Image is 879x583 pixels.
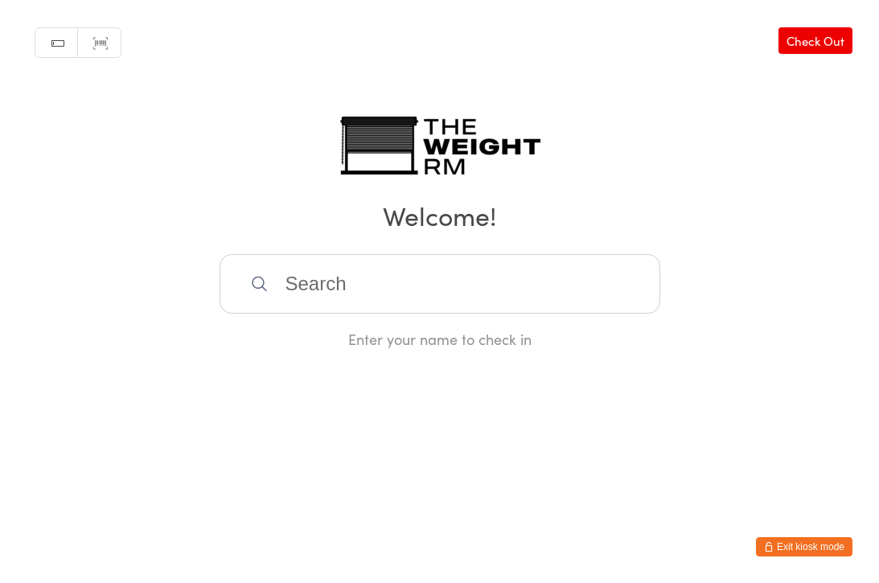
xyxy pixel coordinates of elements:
button: Exit kiosk mode [756,537,852,556]
h2: Welcome! [16,197,863,233]
input: Search [220,254,660,314]
a: Check Out [778,27,852,54]
div: Enter your name to check in [220,329,660,349]
img: The Weight Rm [339,117,540,174]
